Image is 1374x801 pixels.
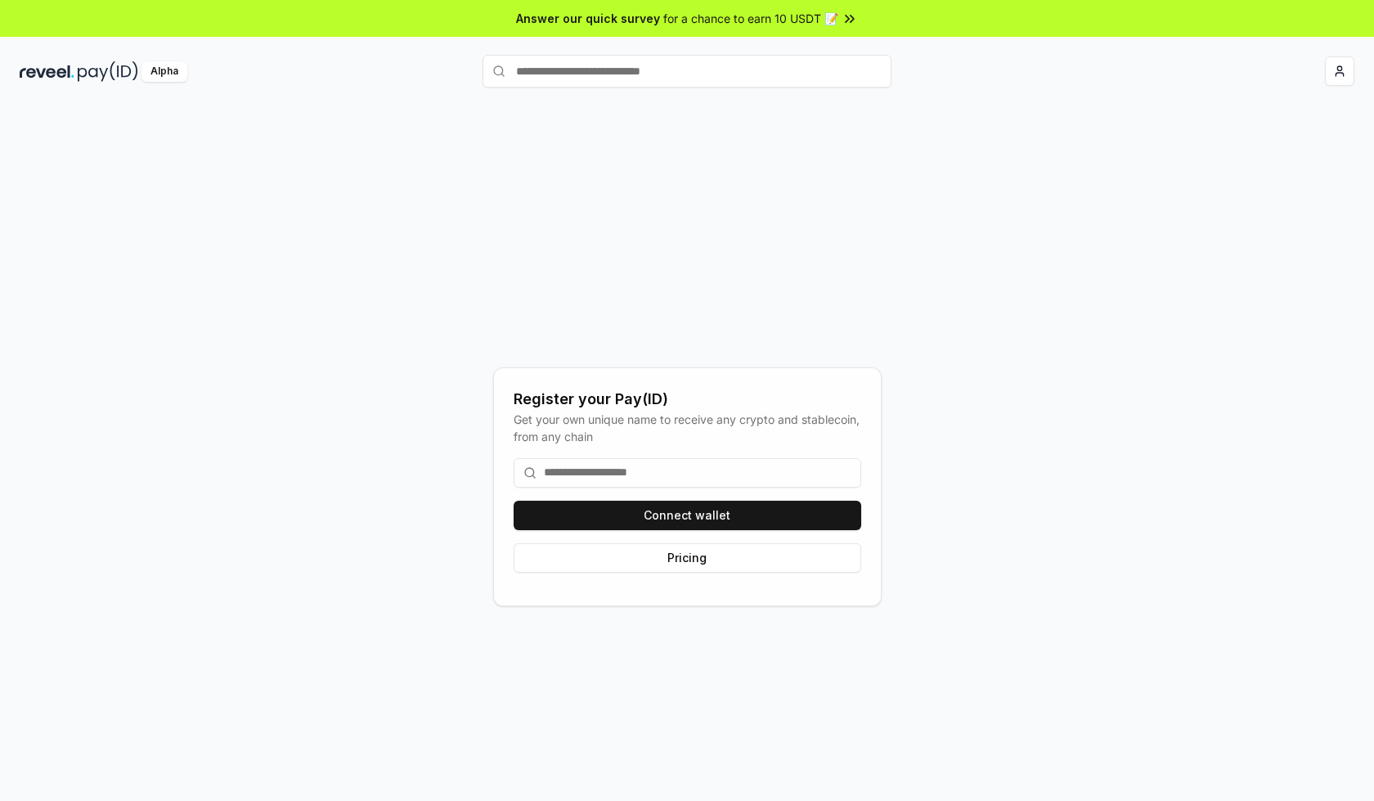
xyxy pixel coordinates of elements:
[514,543,861,573] button: Pricing
[514,501,861,530] button: Connect wallet
[516,10,660,27] span: Answer our quick survey
[514,388,861,411] div: Register your Pay(ID)
[141,61,187,82] div: Alpha
[514,411,861,445] div: Get your own unique name to receive any crypto and stablecoin, from any chain
[78,61,138,82] img: pay_id
[20,61,74,82] img: reveel_dark
[663,10,838,27] span: for a chance to earn 10 USDT 📝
